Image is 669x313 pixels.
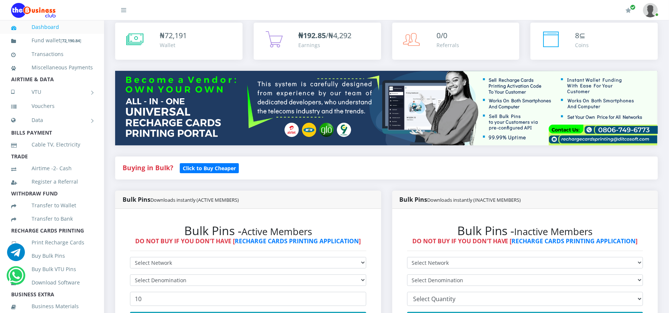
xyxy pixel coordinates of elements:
a: Cable TV, Electricity [11,136,93,153]
a: Buy Bulk Pins [11,247,93,264]
div: Referrals [437,41,459,49]
div: Earnings [298,41,351,49]
input: Enter Quantity [130,292,366,306]
small: [ ] [61,38,81,43]
span: 72,191 [165,30,187,40]
a: Airtime -2- Cash [11,160,93,177]
a: Transfer to Wallet [11,197,93,214]
a: Fund wallet[72,190.84] [11,32,93,49]
strong: Buying in Bulk? [123,163,173,172]
div: Wallet [160,41,187,49]
a: Chat for support [9,272,24,284]
h2: Bulk Pins - [407,224,643,238]
a: RECHARGE CARDS PRINTING APPLICATION [512,237,636,245]
strong: Bulk Pins [123,195,239,204]
a: Transfer to Bank [11,210,93,227]
a: RECHARGE CARDS PRINTING APPLICATION [235,237,359,245]
a: ₦192.85/₦4,292 Earnings [254,23,381,60]
a: Data [11,111,93,129]
span: 8 [575,30,579,40]
strong: Bulk Pins [400,195,521,204]
small: Active Members [241,225,312,238]
img: Logo [11,3,56,18]
small: Downloads instantly (INACTIVE MEMBERS) [428,197,521,203]
span: 0/0 [437,30,448,40]
span: /₦4,292 [298,30,351,40]
img: multitenant_rcp.png [115,71,658,145]
a: VTU [11,83,93,101]
b: ₦192.85 [298,30,326,40]
h2: Bulk Pins - [130,224,366,238]
div: Coins [575,41,589,49]
a: ₦72,191 Wallet [115,23,243,60]
a: Transactions [11,46,93,63]
strong: DO NOT BUY IF YOU DON'T HAVE [ ] [135,237,361,245]
b: Click to Buy Cheaper [183,165,236,172]
i: Renew/Upgrade Subscription [626,7,631,13]
a: Print Recharge Cards [11,234,93,251]
div: ⊆ [575,30,589,41]
span: Renew/Upgrade Subscription [630,4,636,10]
a: Click to Buy Cheaper [180,163,239,172]
img: User [643,3,658,17]
a: Buy Bulk VTU Pins [11,261,93,278]
small: Downloads instantly (ACTIVE MEMBERS) [150,197,239,203]
a: Miscellaneous Payments [11,59,93,76]
strong: DO NOT BUY IF YOU DON'T HAVE [ ] [412,237,638,245]
b: 72,190.84 [62,38,80,43]
div: ₦ [160,30,187,41]
small: Inactive Members [514,225,593,238]
a: Vouchers [11,98,93,115]
a: Download Software [11,274,93,291]
a: Chat for support [7,249,25,261]
a: Dashboard [11,19,93,36]
a: 0/0 Referrals [392,23,520,60]
a: Register a Referral [11,173,93,190]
